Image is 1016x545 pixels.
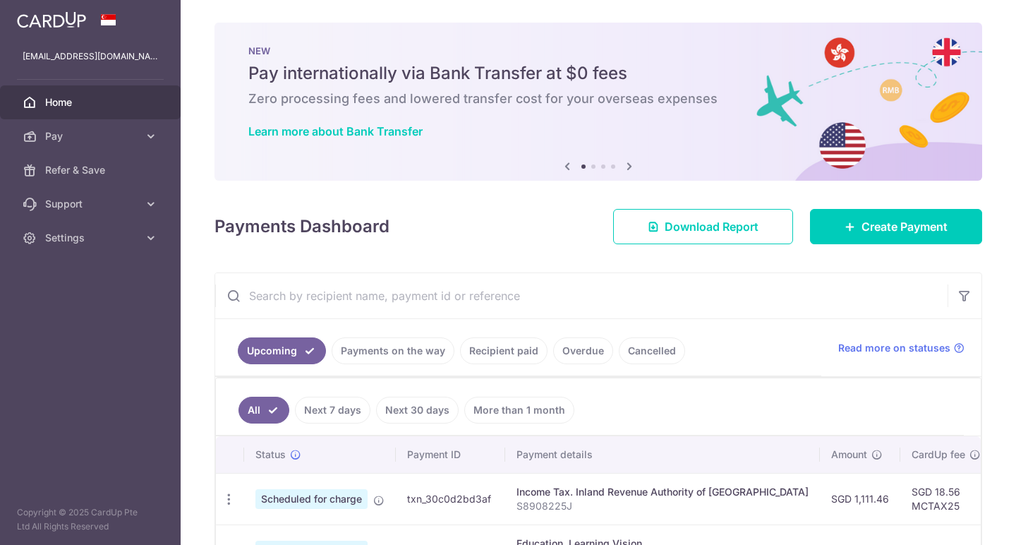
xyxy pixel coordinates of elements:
td: txn_30c0d2bd3af [396,473,505,525]
p: [EMAIL_ADDRESS][DOMAIN_NAME] [23,49,158,64]
p: NEW [248,45,948,56]
a: Next 7 days [295,397,370,424]
span: Create Payment [861,218,948,235]
a: Cancelled [619,337,685,364]
h5: Pay internationally via Bank Transfer at $0 fees [248,62,948,85]
span: Amount [831,448,867,462]
a: Read more on statuses [838,341,964,355]
a: Overdue [553,337,613,364]
th: Payment ID [396,436,505,473]
span: Support [45,197,138,211]
img: Bank transfer banner [214,23,982,181]
a: Next 30 days [376,397,459,424]
span: Home [45,95,138,109]
span: Scheduled for charge [255,489,368,509]
img: CardUp [17,11,86,28]
input: Search by recipient name, payment id or reference [215,273,948,318]
p: S8908225J [516,499,809,513]
a: Download Report [613,209,793,244]
th: Payment details [505,436,820,473]
span: Read more on statuses [838,341,950,355]
span: Pay [45,129,138,143]
span: Status [255,448,286,462]
span: Settings [45,231,138,245]
span: Refer & Save [45,163,138,177]
a: Learn more about Bank Transfer [248,124,423,138]
a: Payments on the way [332,337,454,364]
a: More than 1 month [464,397,574,424]
a: Upcoming [238,337,326,364]
div: Income Tax. Inland Revenue Authority of [GEOGRAPHIC_DATA] [516,485,809,499]
h4: Payments Dashboard [214,214,389,239]
span: Download Report [665,218,758,235]
td: SGD 18.56 MCTAX25 [900,473,992,525]
a: Recipient paid [460,337,548,364]
a: All [238,397,289,424]
a: Create Payment [810,209,982,244]
td: SGD 1,111.46 [820,473,900,525]
h6: Zero processing fees and lowered transfer cost for your overseas expenses [248,90,948,107]
span: CardUp fee [912,448,965,462]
